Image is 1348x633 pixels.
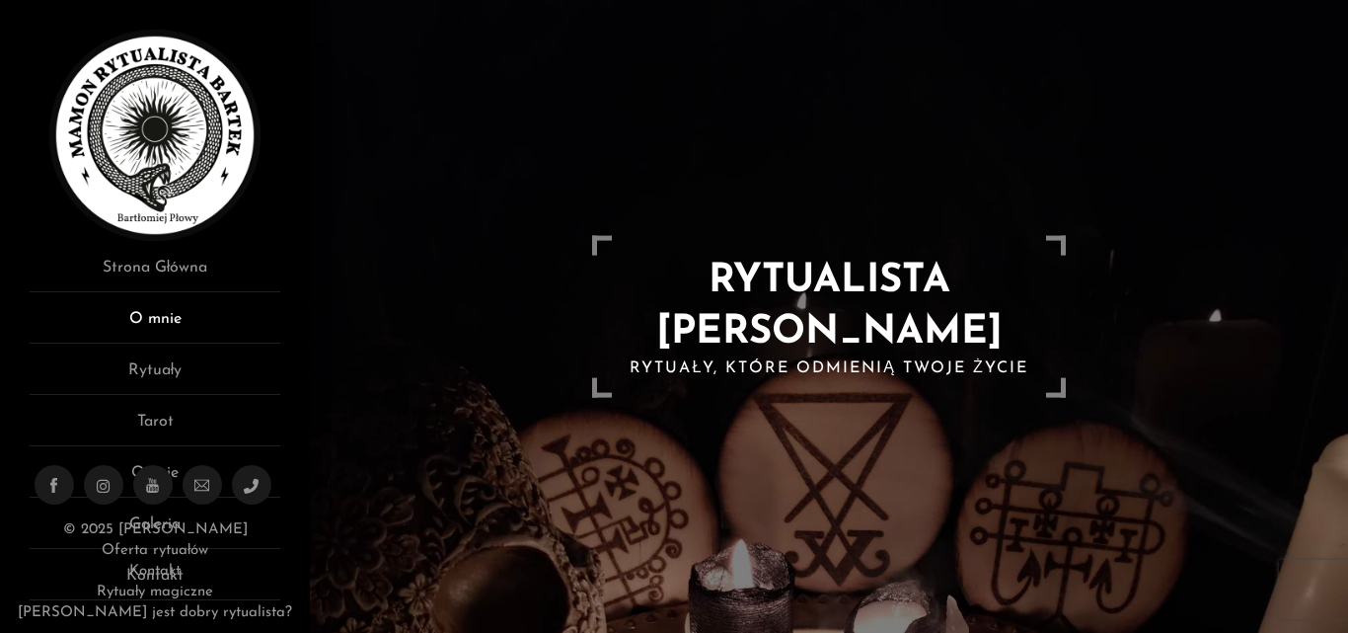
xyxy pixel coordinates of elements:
[30,358,280,395] a: Rytuały
[30,307,280,344] a: O mnie
[102,543,208,558] a: Oferta rytuałów
[49,30,261,241] img: Rytualista Bartek
[129,564,181,579] a: Kontakt
[18,605,292,620] a: [PERSON_NAME] jest dobry rytualista?
[30,256,280,292] a: Strona Główna
[97,585,213,599] a: Rytuały magiczne
[30,410,280,446] a: Tarot
[612,357,1046,378] h2: Rytuały, które odmienią Twoje życie
[612,255,1046,357] h1: RYTUALISTA [PERSON_NAME]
